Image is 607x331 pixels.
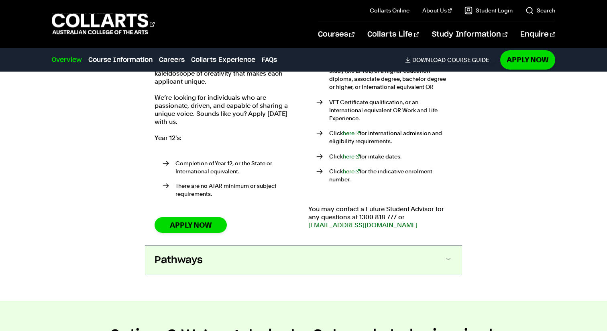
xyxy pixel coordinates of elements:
a: Enquire [520,21,555,48]
span: Download [412,56,446,64]
p: Click for intake dates. [329,152,452,160]
p: We’re looking for individuals who are passionate, driven, and capable of sharing a unique voice. ... [155,94,299,126]
div: Go to homepage [52,12,155,35]
li: Completion of Year 12, or the State or International equivalent. [163,159,299,175]
a: Apply Now [500,50,555,69]
a: Student Login [464,6,513,14]
span: Pathways [155,254,203,267]
p: Click for international admission and eligibility requirements. [329,129,452,145]
p: Click for the indicative enrolment number. [329,167,452,183]
a: here [343,153,360,160]
a: Search [526,6,555,14]
a: Courses [318,21,354,48]
li: There are no ATAR minimum or subject requirements. [163,182,299,198]
a: Careers [159,55,185,65]
a: Study Information [432,21,507,48]
button: Pathways [145,246,462,275]
p: You may contact a Future Student Advisor for any questions at 1300 818 777 or [308,205,452,229]
a: here [343,130,360,136]
p: VET Certificate qualification, or an International equivalent OR Work and Life Experience. [329,98,452,122]
a: Collarts Life [367,21,419,48]
a: Overview [52,55,82,65]
a: DownloadCourse Guide [405,56,495,64]
a: here [343,168,360,175]
a: Apply Now [155,217,227,233]
a: FAQs [262,55,277,65]
a: Collarts Online [370,6,409,14]
a: Collarts Experience [191,55,255,65]
p: Year 12's: [155,134,299,142]
a: About Us [422,6,452,14]
p: Completion of at least half of the first year of study (0.5 EFTSL) of a higher education diploma,... [329,59,452,91]
a: [EMAIL_ADDRESS][DOMAIN_NAME] [308,221,418,229]
a: Course Information [88,55,153,65]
